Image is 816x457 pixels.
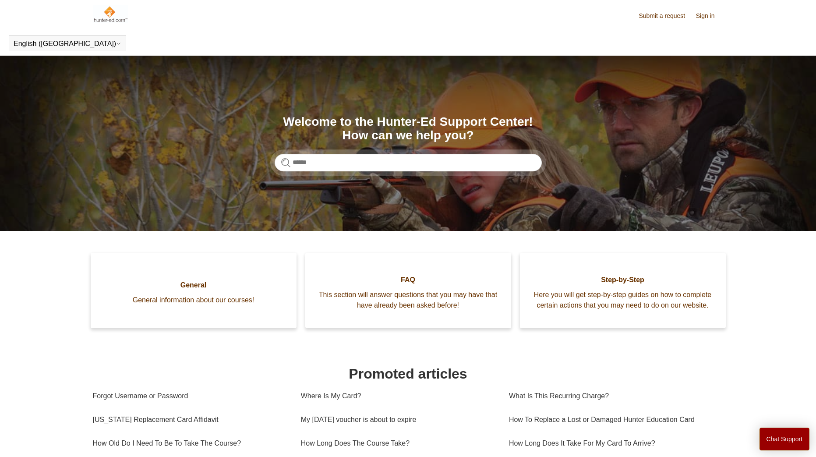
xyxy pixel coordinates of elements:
img: Hunter-Ed Help Center home page [93,5,128,23]
a: How Long Does The Course Take? [301,432,496,455]
a: Sign in [696,11,724,21]
a: How Long Does It Take For My Card To Arrive? [509,432,717,455]
a: How To Replace a Lost or Damaged Hunter Education Card [509,408,717,432]
a: FAQ This section will answer questions that you may have that have already been asked before! [305,253,511,328]
span: General [104,280,283,290]
a: My [DATE] voucher is about to expire [301,408,496,432]
input: Search [275,154,542,171]
h1: Promoted articles [93,363,724,384]
span: FAQ [318,275,498,285]
a: Forgot Username or Password [93,384,288,408]
h1: Welcome to the Hunter-Ed Support Center! How can we help you? [275,115,542,142]
a: General General information about our courses! [91,253,297,328]
a: Where Is My Card? [301,384,496,408]
span: General information about our courses! [104,295,283,305]
span: This section will answer questions that you may have that have already been asked before! [318,290,498,311]
a: Step-by-Step Here you will get step-by-step guides on how to complete certain actions that you ma... [520,253,726,328]
span: Step-by-Step [533,275,713,285]
button: Chat Support [759,428,810,450]
a: How Old Do I Need To Be To Take The Course? [93,432,288,455]
a: Submit a request [639,11,694,21]
a: What Is This Recurring Charge? [509,384,717,408]
span: Here you will get step-by-step guides on how to complete certain actions that you may need to do ... [533,290,713,311]
a: [US_STATE] Replacement Card Affidavit [93,408,288,432]
button: English ([GEOGRAPHIC_DATA]) [14,40,121,48]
